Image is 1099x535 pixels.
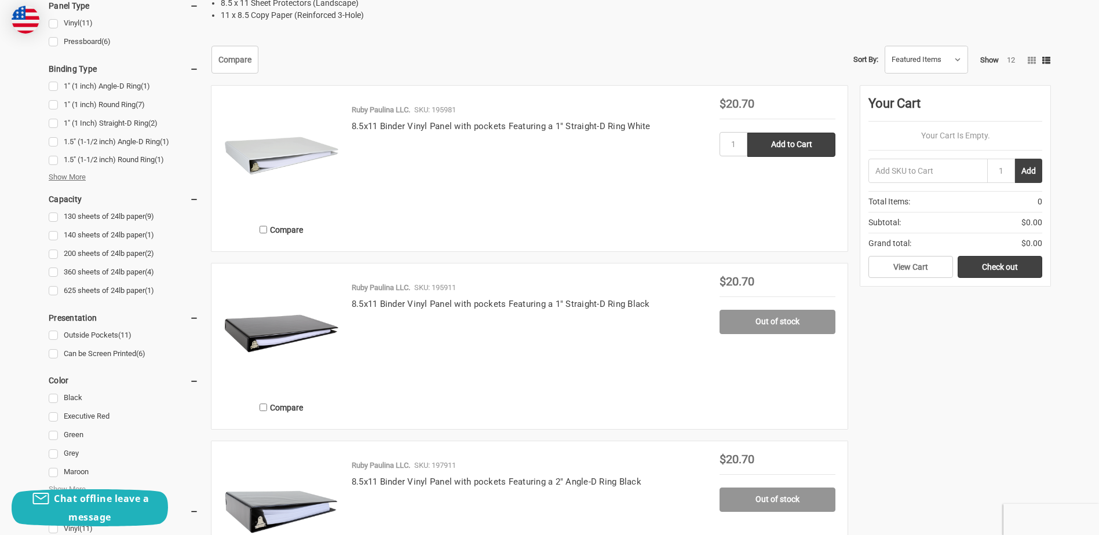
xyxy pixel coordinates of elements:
iframe: Google Customer Reviews [1003,504,1099,535]
span: (7) [136,100,145,109]
a: 130 sheets of 24lb paper [49,209,199,225]
img: 8.5x11 Binder Vinyl Panel with pockets Featuring a 1" Straight-D Ring White [224,98,339,214]
span: (6) [136,349,145,358]
a: Out of stock [720,488,835,512]
button: Add [1015,159,1042,183]
span: Show More [49,483,86,495]
a: Green [49,427,199,443]
a: 140 sheets of 24lb paper [49,228,199,243]
span: (9) [145,212,154,221]
a: 1.5" (1-1/2 inch) Round Ring [49,152,199,168]
label: Compare [224,220,339,239]
span: Subtotal: [868,217,901,229]
a: 200 sheets of 24lb paper [49,246,199,262]
a: 8.5x11 Binder Vinyl Panel with pockets Featuring a 2" Angle-D Ring Black [352,477,641,487]
h5: Presentation [49,311,199,325]
span: (2) [148,119,158,127]
span: Grand total: [868,237,911,250]
input: Compare [260,226,267,233]
a: Check out [958,256,1042,278]
label: Compare [224,398,339,417]
span: (1) [155,155,164,164]
span: (1) [145,286,154,295]
span: Chat offline leave a message [54,492,149,523]
label: Sort By: [853,51,878,68]
p: SKU: 195911 [414,282,456,294]
a: 1" (1 inch) Round Ring [49,97,199,113]
input: Compare [260,404,267,411]
a: 625 sheets of 24lb paper [49,283,199,299]
img: 8.5x11 Binder Vinyl Panel with pockets Featuring a 1" Straight-D Ring Black [224,276,339,391]
span: (11) [79,19,93,27]
span: $20.70 [720,452,754,466]
span: $0.00 [1021,237,1042,250]
button: Chat offline leave a message [12,489,168,526]
h5: Color [49,373,199,387]
a: 1.5" (1-1/2 inch) Angle-D Ring [49,134,199,150]
div: Your Cart [868,94,1042,122]
span: $20.70 [720,97,754,111]
span: (1) [160,137,169,146]
a: View Cart [868,256,953,278]
span: (1) [145,230,154,239]
a: Pressboard [49,34,199,50]
a: Grey [49,446,199,461]
p: SKU: 197911 [414,460,456,471]
span: Show [980,56,999,64]
input: Add SKU to Cart [868,159,987,183]
span: (11) [79,524,93,533]
p: Ruby Paulina LLC. [352,460,410,471]
a: 8.5x11 Binder Vinyl Panel with pockets Featuring a 1" Straight-D Ring White [352,121,651,131]
a: Out of stock [720,310,835,334]
p: Your Cart Is Empty. [868,130,1042,142]
a: Maroon [49,464,199,480]
span: (11) [118,331,132,339]
span: (6) [101,37,111,46]
img: duty and tax information for United States [12,6,39,34]
a: Outside Pockets [49,328,199,343]
a: 1" (1 Inch) Straight-D Ring [49,116,199,131]
h5: Binding Type [49,62,199,76]
a: 12 [1007,56,1015,64]
span: (2) [145,249,154,258]
span: (1) [141,82,150,90]
span: $20.70 [720,274,754,288]
a: 1" (1 inch) Angle-D Ring [49,79,199,94]
h5: Capacity [49,192,199,206]
span: Total Items: [868,196,910,208]
a: Vinyl [49,16,199,31]
a: 8.5x11 Binder Vinyl Panel with pockets Featuring a 1" Straight-D Ring Black [352,299,650,309]
a: 360 sheets of 24lb paper [49,265,199,280]
span: (4) [145,267,154,276]
span: $0.00 [1021,217,1042,229]
span: 0 [1038,196,1042,208]
a: Black [49,390,199,406]
a: Compare [211,46,258,74]
input: Add to Cart [747,133,835,157]
p: Ruby Paulina LLC. [352,282,410,294]
span: Show More [49,171,86,183]
a: Executive Red [49,409,199,424]
p: Ruby Paulina LLC. [352,104,410,116]
li: 11 x 8.5 Copy Paper (Reinforced 3-Hole) [221,9,1050,21]
p: SKU: 195981 [414,104,456,116]
a: Can be Screen Printed [49,346,199,362]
